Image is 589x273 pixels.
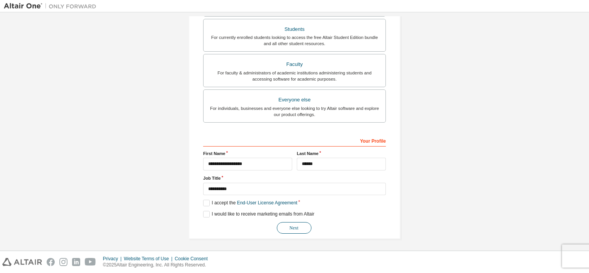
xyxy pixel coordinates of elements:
[208,34,381,47] div: For currently enrolled students looking to access the free Altair Student Edition bundle and all ...
[203,211,314,217] label: I would like to receive marketing emails from Altair
[47,258,55,266] img: facebook.svg
[203,134,386,147] div: Your Profile
[203,175,386,181] label: Job Title
[208,94,381,105] div: Everyone else
[59,258,67,266] img: instagram.svg
[203,150,292,157] label: First Name
[4,2,100,10] img: Altair One
[85,258,96,266] img: youtube.svg
[208,70,381,82] div: For faculty & administrators of academic institutions administering students and accessing softwa...
[208,105,381,118] div: For individuals, businesses and everyone else looking to try Altair software and explore our prod...
[175,256,212,262] div: Cookie Consent
[2,258,42,266] img: altair_logo.svg
[208,24,381,35] div: Students
[203,200,297,206] label: I accept the
[208,59,381,70] div: Faculty
[297,150,386,157] label: Last Name
[277,222,311,234] button: Next
[237,200,298,206] a: End-User License Agreement
[103,262,212,268] p: © 2025 Altair Engineering, Inc. All Rights Reserved.
[103,256,124,262] div: Privacy
[124,256,175,262] div: Website Terms of Use
[72,258,80,266] img: linkedin.svg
